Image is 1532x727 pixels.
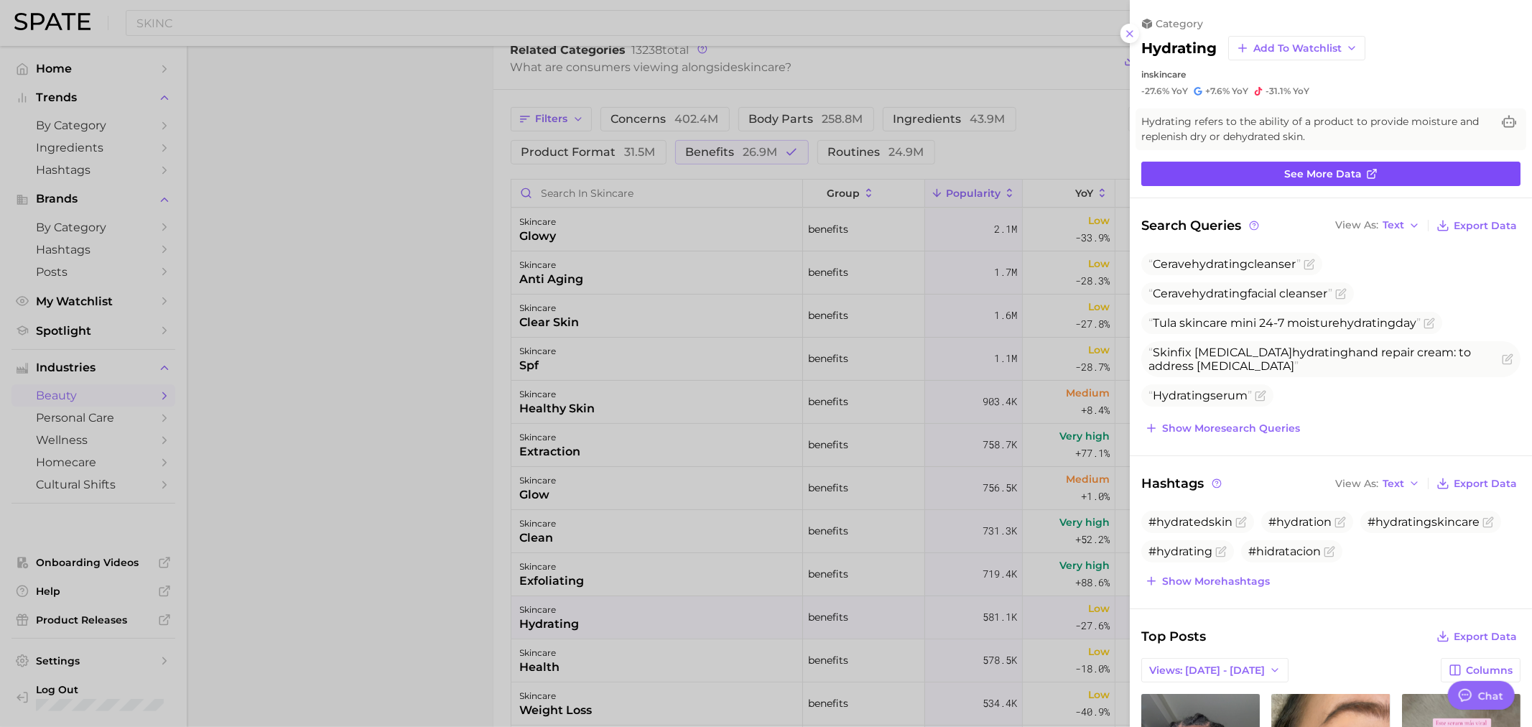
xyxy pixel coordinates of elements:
button: View AsText [1332,474,1424,493]
button: Export Data [1433,626,1521,647]
span: hydrating [1192,257,1248,271]
span: Columns [1466,665,1513,677]
span: Search Queries [1141,216,1261,236]
span: Skinfix [MEDICAL_DATA] hand repair cream: to address [MEDICAL_DATA] [1148,346,1471,373]
span: Add to Watchlist [1253,42,1342,55]
button: Export Data [1433,216,1521,236]
button: Columns [1441,658,1521,682]
button: Flag as miscategorized or irrelevant [1215,546,1227,557]
span: hydrating [1292,346,1348,359]
span: Cerave cleanser [1148,257,1301,271]
span: hydrating [1340,316,1396,330]
span: hydrating [1192,287,1248,300]
button: Show morehashtags [1141,571,1273,591]
span: YoY [1232,85,1248,97]
button: Views: [DATE] - [DATE] [1141,658,1289,682]
span: Export Data [1454,631,1517,643]
h2: hydrating [1141,40,1217,57]
button: View AsText [1332,216,1424,235]
span: Text [1383,221,1404,229]
span: #hydratedskin [1148,515,1232,529]
button: Flag as miscategorized or irrelevant [1335,288,1347,300]
span: -31.1% [1266,85,1291,96]
div: in [1141,69,1521,80]
span: Text [1383,480,1404,488]
span: Tula skincare mini 24-7 moisture day [1148,316,1421,330]
span: category [1156,17,1203,30]
span: Cerave facial cleanser [1148,287,1332,300]
span: View As [1335,480,1378,488]
button: Add to Watchlist [1228,36,1365,60]
span: Hydrating [1153,389,1210,402]
span: Show more search queries [1162,422,1300,435]
button: Flag as miscategorized or irrelevant [1235,517,1247,528]
button: Flag as miscategorized or irrelevant [1334,517,1346,528]
span: Hashtags [1141,473,1224,494]
button: Flag as miscategorized or irrelevant [1424,318,1435,329]
span: YoY [1293,85,1309,97]
span: Export Data [1454,220,1517,232]
span: -27.6% [1141,85,1169,96]
span: serum [1148,389,1252,402]
span: #hydratingskincare [1368,515,1480,529]
button: Flag as miscategorized or irrelevant [1482,517,1494,528]
span: #hydrating [1148,545,1212,558]
button: Flag as miscategorized or irrelevant [1502,353,1513,365]
span: Views: [DATE] - [DATE] [1149,665,1265,677]
a: See more data [1141,162,1521,186]
span: Export Data [1454,478,1517,490]
span: YoY [1171,85,1188,97]
span: Top Posts [1141,626,1206,647]
span: +7.6% [1205,85,1230,96]
button: Flag as miscategorized or irrelevant [1304,259,1315,270]
span: #hydration [1268,515,1332,529]
span: Show more hashtags [1162,575,1270,588]
button: Show moresearch queries [1141,418,1304,438]
button: Export Data [1433,473,1521,494]
span: skincare [1149,69,1186,80]
span: See more data [1284,168,1362,180]
button: Flag as miscategorized or irrelevant [1324,546,1335,557]
span: #hidratacion [1248,545,1321,558]
span: View As [1335,221,1378,229]
span: Hydrating refers to the ability of a product to provide moisture and replenish dry or dehydrated ... [1141,114,1492,144]
button: Flag as miscategorized or irrelevant [1255,390,1266,402]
